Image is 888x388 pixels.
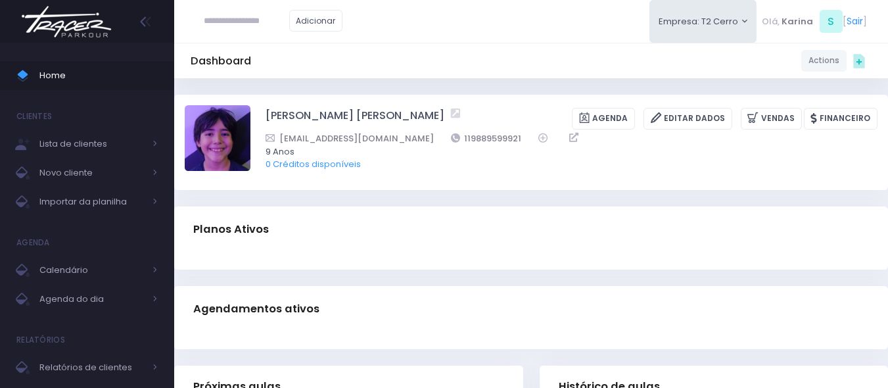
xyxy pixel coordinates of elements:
a: 119889599921 [451,132,522,145]
a: Agenda [572,108,635,130]
h3: Planos Ativos [193,210,269,248]
span: Home [39,67,158,84]
a: Vendas [741,108,802,130]
h4: Clientes [16,103,52,130]
span: Importar da planilha [39,193,145,210]
span: Relatórios de clientes [39,359,145,376]
h4: Relatórios [16,327,65,353]
img: Francisco Matsumoto pereira [185,105,250,171]
span: Novo cliente [39,164,145,182]
h3: Agendamentos ativos [193,290,319,327]
span: 9 Anos [266,145,860,158]
a: [EMAIL_ADDRESS][DOMAIN_NAME] [266,132,434,145]
span: Karina [782,15,813,28]
a: Sair [847,14,863,28]
a: Financeiro [804,108,877,130]
div: [ ] [757,7,872,36]
span: S [820,10,843,33]
span: Olá, [762,15,780,28]
span: Agenda do dia [39,291,145,308]
a: [PERSON_NAME] [PERSON_NAME] [266,108,444,130]
h4: Agenda [16,230,50,256]
a: Editar Dados [643,108,732,130]
span: Calendário [39,262,145,279]
span: Lista de clientes [39,135,145,153]
h5: Dashboard [191,55,251,68]
a: Actions [801,50,847,72]
a: Adicionar [289,10,343,32]
a: 0 Créditos disponíveis [266,158,361,170]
